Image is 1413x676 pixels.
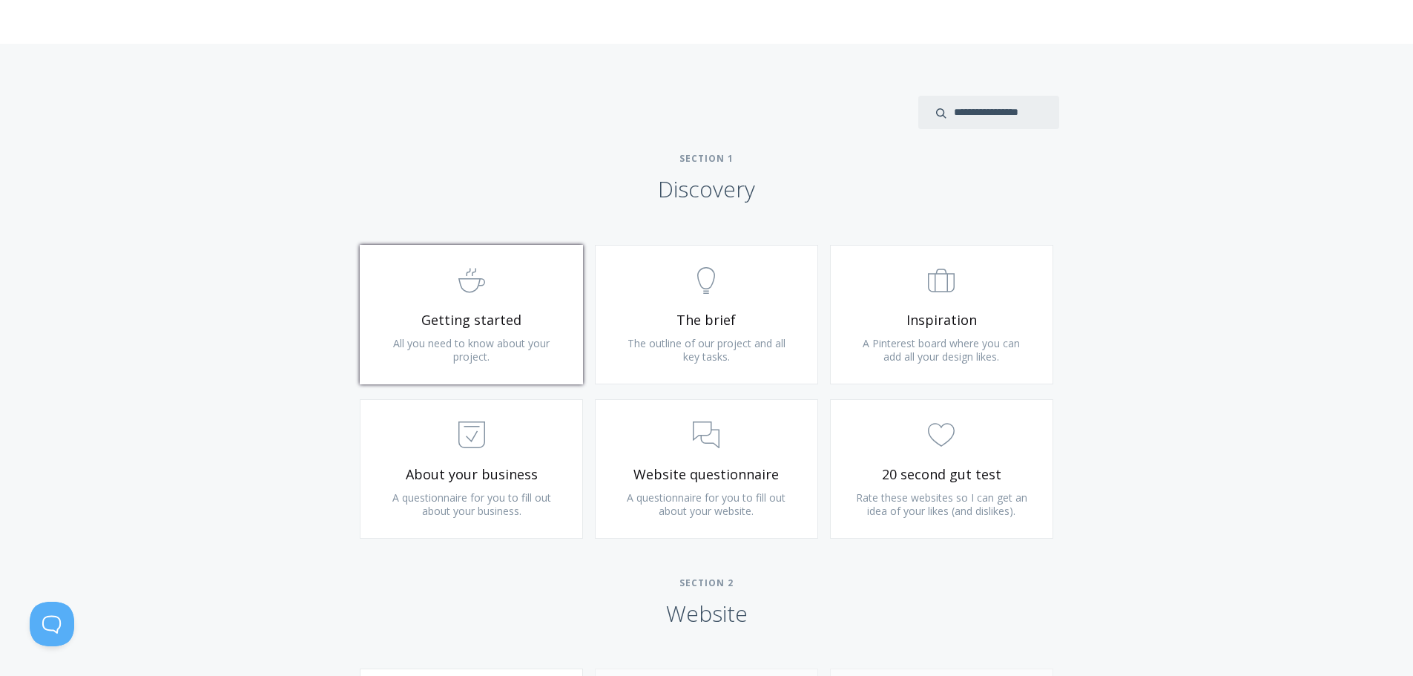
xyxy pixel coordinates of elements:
[830,245,1053,384] a: Inspiration A Pinterest board where you can add all your design likes.
[360,399,583,539] a: About your business A questionnaire for you to fill out about your business.
[830,399,1053,539] a: 20 second gut test Rate these websites so I can get an idea of your likes (and dislikes).
[618,466,795,483] span: Website questionnaire
[595,245,818,384] a: The brief The outline of our project and all key tasks.
[856,490,1027,518] span: Rate these websites so I can get an idea of your likes (and dislikes).
[30,602,74,646] iframe: Toggle Customer Support
[383,312,560,329] span: Getting started
[383,466,560,483] span: About your business
[853,312,1030,329] span: Inspiration
[918,96,1059,129] input: search input
[360,245,583,384] a: Getting started All you need to know about your project.
[628,336,785,364] span: The outline of our project and all key tasks.
[618,312,795,329] span: The brief
[863,336,1020,364] span: A Pinterest board where you can add all your design likes.
[853,466,1030,483] span: 20 second gut test
[595,399,818,539] a: Website questionnaire A questionnaire for you to fill out about your website.
[392,490,551,518] span: A questionnaire for you to fill out about your business.
[627,490,785,518] span: A questionnaire for you to fill out about your website.
[393,336,550,364] span: All you need to know about your project.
